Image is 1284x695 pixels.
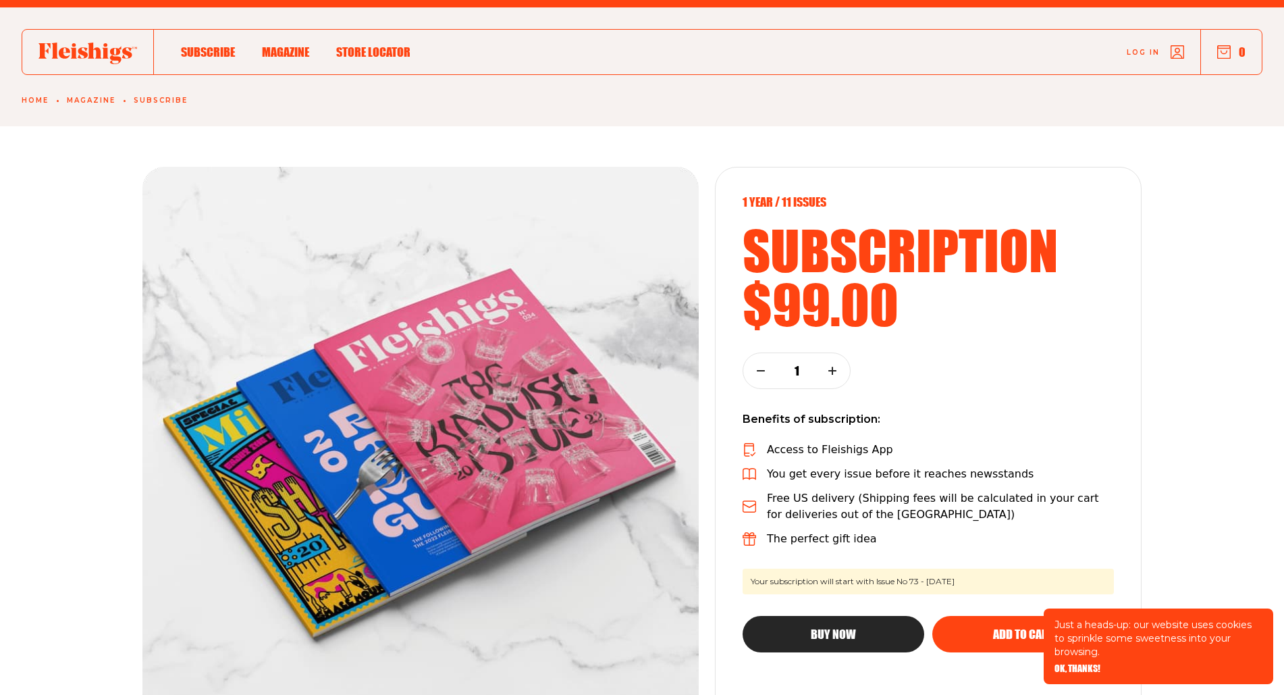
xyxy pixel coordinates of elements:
span: Buy Now [811,628,856,640]
a: Subscribe [181,43,235,61]
p: Just a heads-up: our website uses cookies to sprinkle some sweetness into your browsing. [1054,618,1262,659]
p: Benefits of subscription: [743,411,1114,428]
a: Home [22,97,49,105]
button: 0 [1217,45,1246,59]
p: 1 [788,363,805,378]
button: OK, THANKS! [1054,664,1100,673]
span: Store locator [336,45,410,59]
span: Subscribe [181,45,235,59]
h2: $99.00 [743,277,1114,331]
a: Magazine [262,43,309,61]
span: Magazine [262,45,309,59]
a: Subscribe [134,97,188,105]
p: Access to Fleishigs App [767,442,893,458]
h2: subscription [743,223,1114,277]
span: Your subscription will start with Issue No 73 - [DATE] [743,569,1114,594]
p: 1 year / 11 Issues [743,195,1114,209]
span: Add to cart [993,628,1054,640]
button: Add to cart [932,616,1114,652]
p: You get every issue before it reaches newsstands [767,466,1034,482]
p: The perfect gift idea [767,531,877,547]
span: Log in [1127,47,1160,57]
a: Store locator [336,43,410,61]
a: Magazine [67,97,115,105]
p: Free US delivery (Shipping fees will be calculated in your cart for deliveries out of the [GEOGRA... [767,490,1114,523]
a: Log in [1127,45,1184,59]
button: Buy Now [743,616,924,652]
